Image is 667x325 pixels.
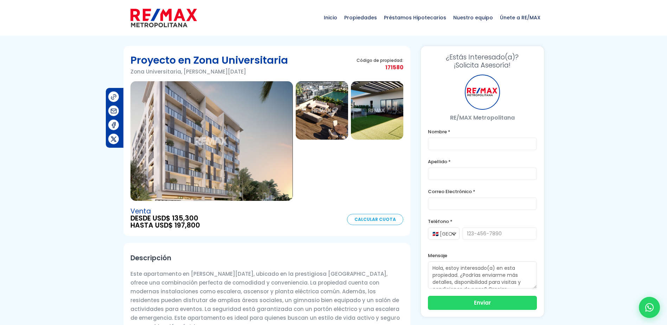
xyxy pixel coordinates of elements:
img: Proyecto en Zona Universitaria [130,81,293,201]
span: Venta [130,208,200,215]
label: Mensaje [428,251,537,260]
label: Teléfono * [428,217,537,226]
span: ¿Estás Interesado(a)? [428,53,537,61]
label: Nombre * [428,127,537,136]
div: RE/MAX Metropolitana [465,75,500,110]
img: Compartir [110,135,117,143]
p: RE/MAX Metropolitana [428,113,537,122]
img: Proyecto en Zona Universitaria [351,81,403,140]
h3: ¡Solicita Asesoría! [428,53,537,69]
img: remax-metropolitana-logo [130,7,197,28]
textarea: Hola, estoy interesado(a) en esta propiedad. ¿Podrías enviarme más detalles, disponibilidad para ... [428,261,537,289]
span: Código de propiedad: [357,58,403,63]
span: Propiedades [341,7,380,28]
label: Apellido * [428,157,537,166]
button: Enviar [428,296,537,310]
span: Inicio [320,7,341,28]
span: DESDE USD$ 135,300 [130,215,200,222]
img: Compartir [110,121,117,129]
p: Zona Universitaria, [PERSON_NAME][DATE] [130,67,288,76]
span: Únete a RE/MAX [496,7,544,28]
a: Calcular Cuota [347,214,403,225]
span: Préstamos Hipotecarios [380,7,450,28]
img: Compartir [110,93,117,101]
span: 171580 [357,63,403,72]
label: Correo Electrónico * [428,187,537,196]
input: 123-456-7890 [462,227,537,240]
span: Nuestro equipo [450,7,496,28]
h2: Descripción [130,250,403,266]
img: Proyecto en Zona Universitaria [296,81,348,140]
h1: Proyecto en Zona Universitaria [130,53,288,67]
img: Compartir [110,107,117,115]
span: HASTA USD$ 197,800 [130,222,200,229]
